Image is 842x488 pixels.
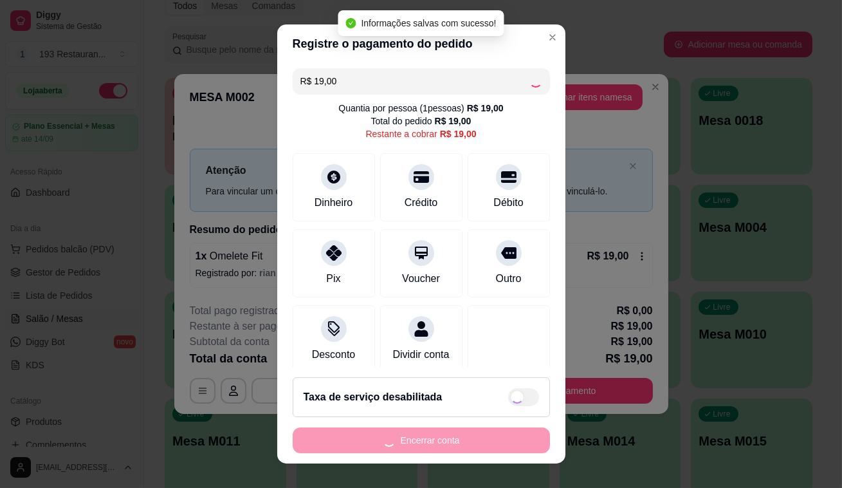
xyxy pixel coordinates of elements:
[361,18,496,28] span: Informações salvas com sucesso!
[277,24,565,63] header: Registre o pagamento do pedido
[371,115,471,127] div: Total do pedido
[405,195,438,211] div: Crédito
[440,127,477,140] div: R$ 19,00
[495,271,521,286] div: Outro
[542,27,563,48] button: Close
[435,115,471,127] div: R$ 19,00
[300,68,529,94] input: Ex.: hambúrguer de cordeiro
[493,195,523,211] div: Débito
[345,18,356,28] span: check-circle
[392,347,449,362] div: Dividir conta
[467,102,504,115] div: R$ 19,00
[402,271,440,286] div: Voucher
[529,75,542,88] div: Loading
[365,127,476,140] div: Restante a cobrar
[304,389,443,405] h2: Taxa de serviço desabilitada
[338,102,503,115] div: Quantia por pessoa ( 1 pessoas)
[312,347,356,362] div: Desconto
[326,271,340,286] div: Pix
[315,195,353,211] div: Dinheiro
